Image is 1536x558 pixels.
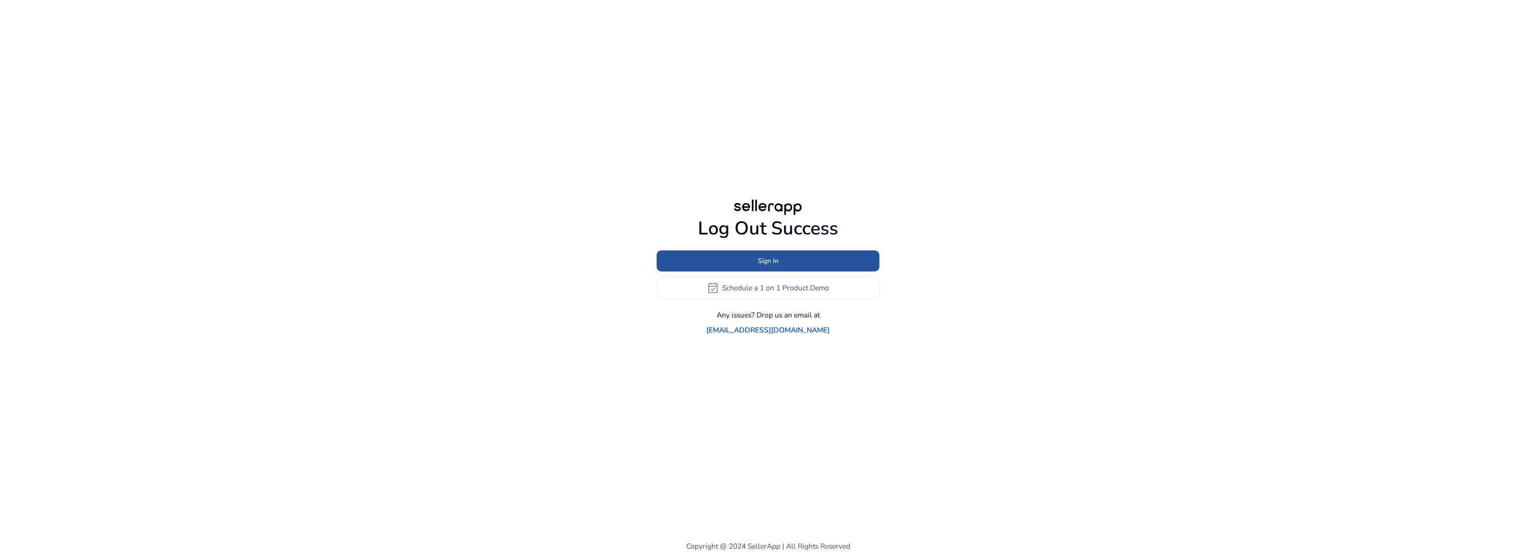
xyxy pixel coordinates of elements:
a: [EMAIL_ADDRESS][DOMAIN_NAME] [706,324,830,335]
h1: Log Out Success [657,218,879,240]
p: Any issues? Drop us an email at [717,309,820,320]
span: event_available [707,282,719,294]
button: Sign In [657,250,879,271]
button: event_availableSchedule a 1 on 1 Product Demo [657,277,879,299]
span: Sign In [758,256,779,266]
